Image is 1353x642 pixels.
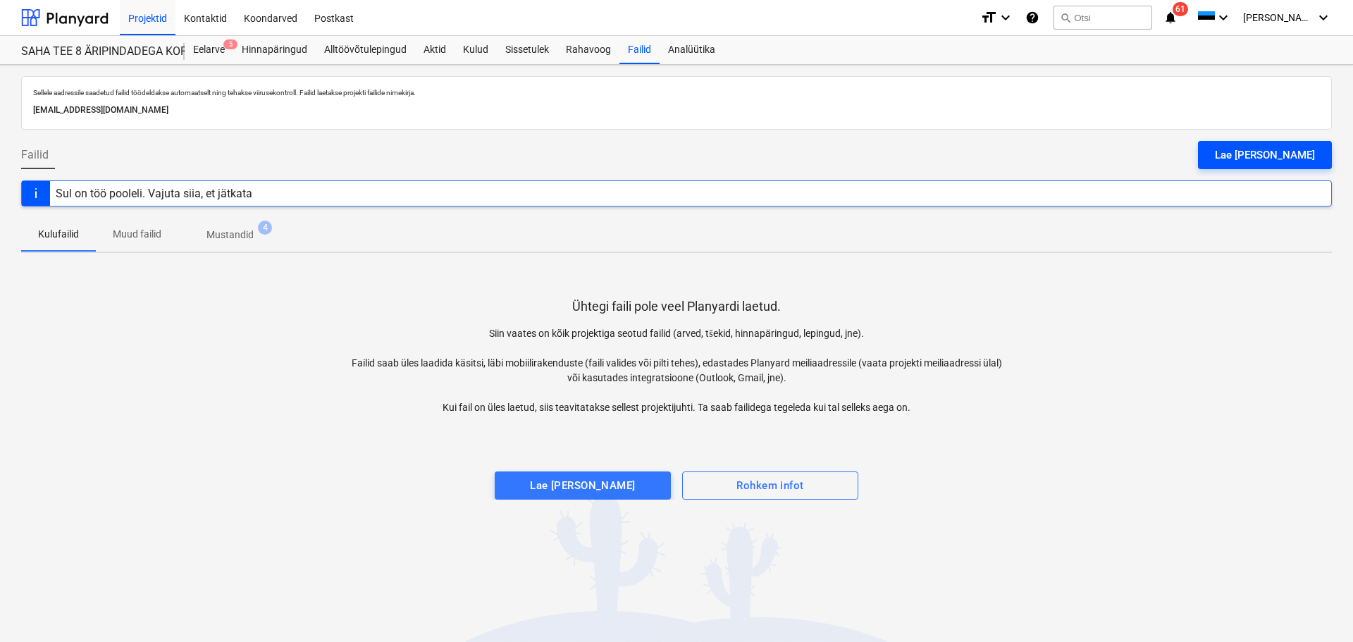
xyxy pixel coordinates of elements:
i: keyboard_arrow_down [1315,9,1332,26]
a: Failid [619,36,660,64]
span: [PERSON_NAME] [1243,12,1314,23]
i: notifications [1163,9,1178,26]
a: Alltöövõtulepingud [316,36,415,64]
button: Lae [PERSON_NAME] [495,471,671,500]
a: Sissetulek [497,36,557,64]
a: Eelarve5 [185,36,233,64]
button: Lae [PERSON_NAME] [1198,141,1332,169]
i: keyboard_arrow_down [1215,9,1232,26]
div: Vestlusvidin [1283,574,1353,642]
span: Failid [21,147,49,163]
iframe: Chat Widget [1283,574,1353,642]
button: Otsi [1054,6,1152,30]
div: Eelarve [185,36,233,64]
p: [EMAIL_ADDRESS][DOMAIN_NAME] [33,103,1320,118]
p: Ühtegi faili pole veel Planyardi laetud. [572,298,781,315]
p: Mustandid [206,228,254,242]
div: Lae [PERSON_NAME] [1215,146,1315,164]
p: Kulufailid [38,227,79,242]
a: Analüütika [660,36,724,64]
span: search [1060,12,1071,23]
i: format_size [980,9,997,26]
a: Hinnapäringud [233,36,316,64]
p: Sellele aadressile saadetud failid töödeldakse automaatselt ning tehakse viirusekontroll. Failid ... [33,88,1320,97]
div: Lae [PERSON_NAME] [530,476,635,495]
i: keyboard_arrow_down [997,9,1014,26]
div: Rohkem infot [736,476,803,495]
a: Aktid [415,36,455,64]
a: Kulud [455,36,497,64]
i: Abikeskus [1025,9,1039,26]
span: 4 [258,221,272,235]
a: Rahavoog [557,36,619,64]
span: 61 [1173,2,1188,16]
div: Sul on töö pooleli. Vajuta siia, et jätkata [56,187,252,200]
div: SAHA TEE 8 ÄRIPINDADEGA KORTERMAJA [21,44,168,59]
p: Siin vaates on kõik projektiga seotud failid (arved, tšekid, hinnapäringud, lepingud, jne). Faili... [349,326,1004,415]
p: Muud failid [113,227,161,242]
span: 5 [223,39,237,49]
button: Rohkem infot [682,471,858,500]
